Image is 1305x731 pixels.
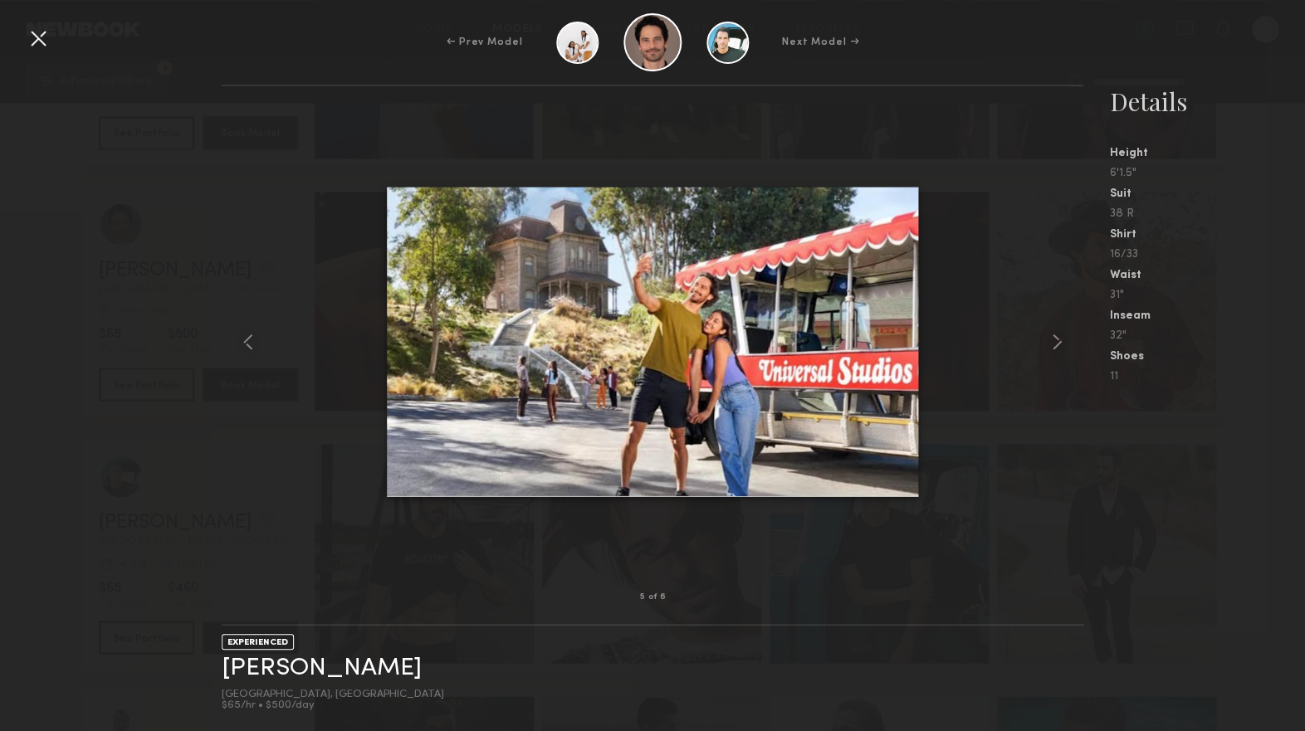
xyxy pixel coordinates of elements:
[1110,330,1305,342] div: 32"
[1110,148,1305,159] div: Height
[1110,249,1305,261] div: 16/33
[1110,310,1305,322] div: Inseam
[222,690,444,700] div: [GEOGRAPHIC_DATA], [GEOGRAPHIC_DATA]
[222,700,444,711] div: $65/hr • $500/day
[1110,208,1305,220] div: 38 R
[1110,188,1305,200] div: Suit
[1110,229,1305,241] div: Shirt
[1110,85,1305,118] div: Details
[1110,290,1305,301] div: 31"
[222,634,294,650] div: EXPERIENCED
[640,593,665,602] div: 5 of 6
[1110,351,1305,363] div: Shoes
[782,35,859,50] div: Next Model →
[447,35,523,50] div: ← Prev Model
[222,655,422,681] a: [PERSON_NAME]
[1110,168,1305,179] div: 6'1.5"
[1110,270,1305,281] div: Waist
[1110,371,1305,383] div: 11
